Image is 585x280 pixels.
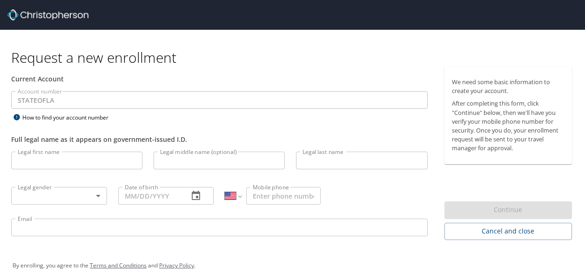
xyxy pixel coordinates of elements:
[444,223,572,240] button: Cancel and close
[452,78,565,95] p: We need some basic information to create your account.
[452,99,565,153] p: After completing this form, click "Continue" below, then we'll have you verify your mobile phone ...
[159,261,194,269] a: Privacy Policy
[90,261,147,269] a: Terms and Conditions
[11,112,128,123] div: How to find your account number
[118,187,182,205] input: MM/DD/YYYY
[11,187,107,205] div: ​
[7,9,88,20] img: cbt logo
[11,48,579,67] h1: Request a new enrollment
[452,226,565,237] span: Cancel and close
[246,187,321,205] input: Enter phone number
[11,134,428,144] div: Full legal name as it appears on government-issued I.D.
[11,74,428,84] div: Current Account
[13,254,572,277] div: By enrolling, you agree to the and .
